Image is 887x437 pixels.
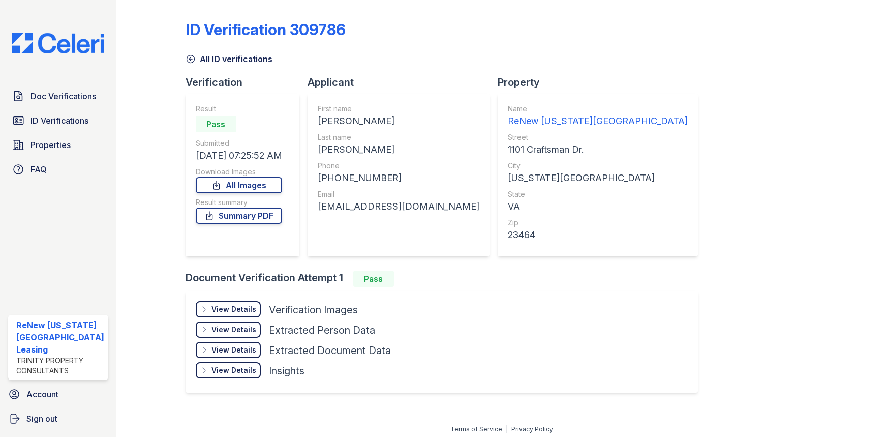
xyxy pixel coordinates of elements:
div: Applicant [308,75,498,90]
div: | [506,425,508,433]
div: Phone [318,161,479,171]
div: City [508,161,688,171]
div: First name [318,104,479,114]
div: Property [498,75,706,90]
a: All ID verifications [186,53,272,65]
div: [EMAIL_ADDRESS][DOMAIN_NAME] [318,199,479,214]
a: Terms of Service [450,425,502,433]
div: 1101 Craftsman Dr. [508,142,688,157]
div: View Details [211,365,256,375]
span: FAQ [30,163,47,176]
div: Insights [269,364,304,378]
div: Verification [186,75,308,90]
a: Account [4,384,112,404]
div: ReNew [US_STATE][GEOGRAPHIC_DATA] Leasing [16,319,104,356]
div: Zip [508,218,688,228]
div: [PERSON_NAME] [318,142,479,157]
a: Summary PDF [196,208,282,224]
a: Name ReNew [US_STATE][GEOGRAPHIC_DATA] [508,104,688,128]
div: Verification Images [269,303,358,317]
div: Email [318,189,479,199]
div: State [508,189,688,199]
span: Account [26,388,58,400]
div: Result summary [196,197,282,208]
div: Last name [318,132,479,142]
span: Sign out [26,413,57,425]
div: Trinity Property Consultants [16,356,104,376]
div: Document Verification Attempt 1 [186,271,706,287]
div: VA [508,199,688,214]
div: Download Images [196,167,282,177]
div: ReNew [US_STATE][GEOGRAPHIC_DATA] [508,114,688,128]
span: Properties [30,139,71,151]
div: [US_STATE][GEOGRAPHIC_DATA] [508,171,688,185]
div: Result [196,104,282,114]
div: ID Verification 309786 [186,20,346,39]
a: Doc Verifications [8,86,108,106]
div: Extracted Person Data [269,323,375,337]
div: [PHONE_NUMBER] [318,171,479,185]
div: 23464 [508,228,688,242]
div: [PERSON_NAME] [318,114,479,128]
div: View Details [211,325,256,335]
img: CE_Logo_Blue-a8612792a0a2168367f1c8372b55b34899dd931a85d93a1a3d3e32e68fde9ad4.png [4,33,112,53]
a: FAQ [8,159,108,180]
div: Name [508,104,688,114]
a: Sign out [4,409,112,429]
div: Pass [353,271,394,287]
div: View Details [211,304,256,314]
span: Doc Verifications [30,90,96,102]
span: ID Verifications [30,114,88,127]
div: Extracted Document Data [269,343,391,358]
a: ID Verifications [8,110,108,131]
div: [DATE] 07:25:52 AM [196,149,282,163]
div: Submitted [196,138,282,149]
a: Privacy Policy [511,425,553,433]
div: View Details [211,345,256,355]
div: Street [508,132,688,142]
a: All Images [196,177,282,193]
a: Properties [8,135,108,155]
div: Pass [196,116,236,132]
